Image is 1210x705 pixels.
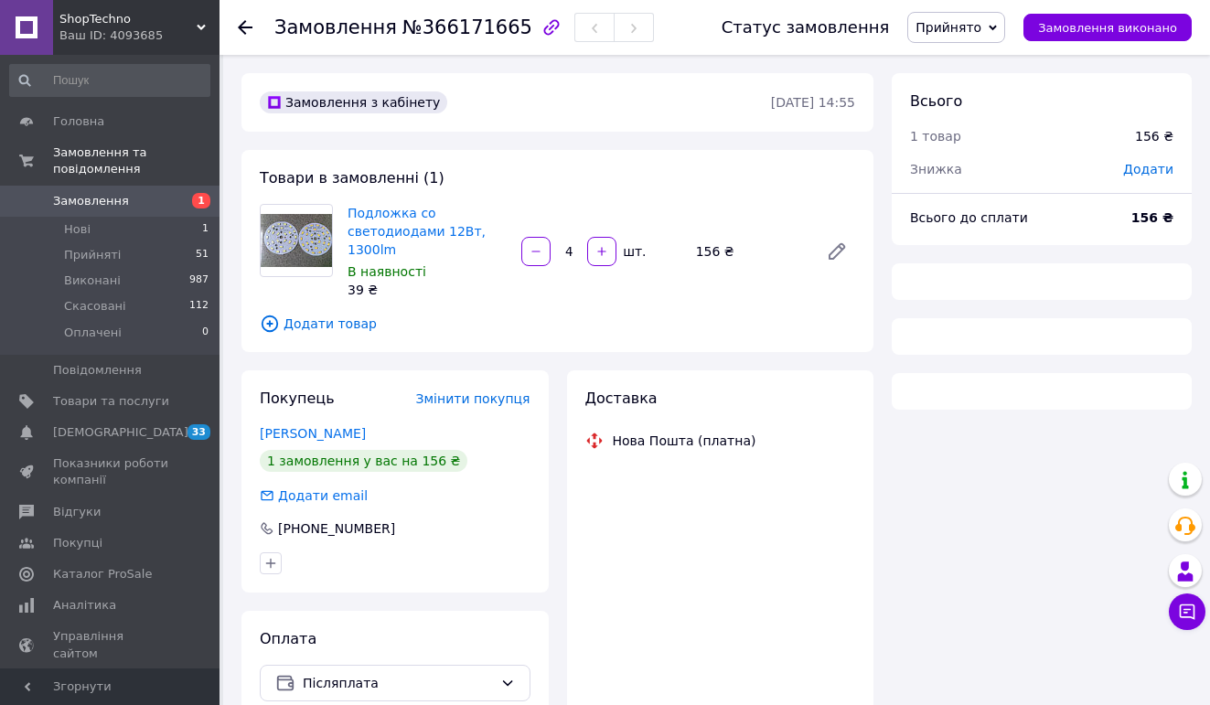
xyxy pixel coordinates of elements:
[1123,162,1173,176] span: Додати
[53,628,169,661] span: Управління сайтом
[402,16,532,38] span: №366171665
[258,486,369,505] div: Додати email
[910,92,962,110] span: Всього
[64,247,121,263] span: Прийняті
[53,144,220,177] span: Замовлення та повідомлення
[910,210,1028,225] span: Всього до сплати
[348,281,507,299] div: 39 ₴
[261,214,332,268] img: Подложка со светодиодами 12Вт, 1300lm
[819,233,855,270] a: Редагувати
[260,169,444,187] span: Товари в замовленні (1)
[196,247,209,263] span: 51
[53,193,129,209] span: Замовлення
[1038,21,1177,35] span: Замовлення виконано
[1023,14,1192,41] button: Замовлення виконано
[202,221,209,238] span: 1
[260,390,335,407] span: Покупець
[53,113,104,130] span: Головна
[260,630,316,647] span: Оплата
[916,20,981,35] span: Прийнято
[59,27,220,44] div: Ваш ID: 4093685
[189,272,209,289] span: 987
[276,486,369,505] div: Додати email
[1131,210,1173,225] b: 156 ₴
[276,519,397,538] div: [PHONE_NUMBER]
[64,221,91,238] span: Нові
[260,426,366,441] a: [PERSON_NAME]
[608,432,761,450] div: Нова Пошта (платна)
[260,450,467,472] div: 1 замовлення у вас на 156 ₴
[238,18,252,37] div: Повернутися назад
[348,264,426,279] span: В наявності
[260,91,447,113] div: Замовлення з кабінету
[189,298,209,315] span: 112
[910,162,962,176] span: Знижка
[53,362,142,379] span: Повідомлення
[689,239,811,264] div: 156 ₴
[348,206,486,257] a: Подложка со светодиодами 12Вт, 1300lm
[187,424,210,440] span: 33
[202,325,209,341] span: 0
[771,95,855,110] time: [DATE] 14:55
[910,129,961,144] span: 1 товар
[53,393,169,410] span: Товари та послуги
[64,298,126,315] span: Скасовані
[53,504,101,520] span: Відгуки
[64,272,121,289] span: Виконані
[260,314,855,334] span: Додати товар
[1169,593,1205,630] button: Чат з покупцем
[53,455,169,488] span: Показники роботи компанії
[416,391,530,406] span: Змінити покупця
[53,566,152,582] span: Каталог ProSale
[59,11,197,27] span: ShopTechno
[9,64,210,97] input: Пошук
[64,325,122,341] span: Оплачені
[303,673,493,693] span: Післяплата
[53,535,102,551] span: Покупці
[53,597,116,614] span: Аналітика
[722,18,890,37] div: Статус замовлення
[274,16,397,38] span: Замовлення
[585,390,658,407] span: Доставка
[192,193,210,208] span: 1
[1135,127,1173,145] div: 156 ₴
[618,242,648,261] div: шт.
[53,424,188,441] span: [DEMOGRAPHIC_DATA]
